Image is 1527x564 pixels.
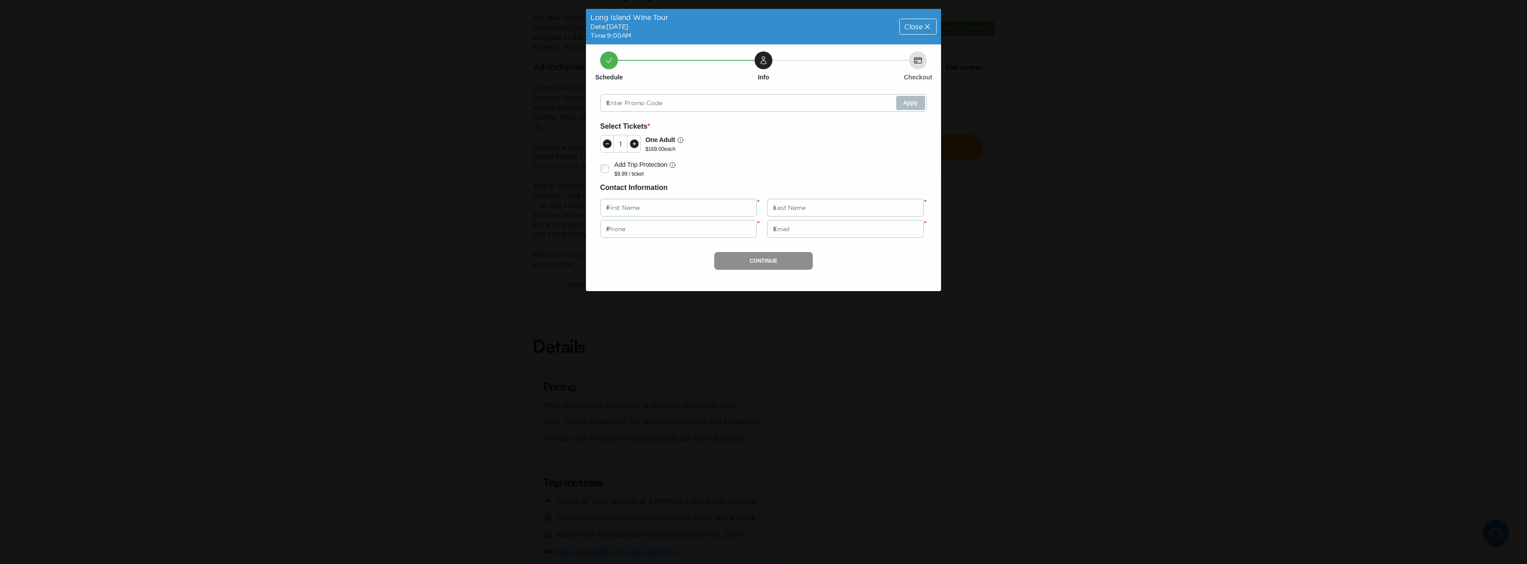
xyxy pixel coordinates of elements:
[758,73,769,82] h6: Info
[600,121,927,132] h6: Select Tickets
[645,146,684,153] p: $ 169.00 each
[590,32,631,39] span: Time: 9:00AM
[614,160,667,170] p: Add Trip Protection
[614,140,627,147] div: 1
[904,73,932,82] h6: Checkout
[590,23,628,30] span: Date: [DATE]
[904,23,923,30] span: Close
[614,170,676,177] p: $9.99 / ticket
[590,13,668,21] span: Long Island Wine Tour
[645,135,675,145] p: One Adult
[600,182,927,193] h6: Contact Information
[595,73,623,82] h6: Schedule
